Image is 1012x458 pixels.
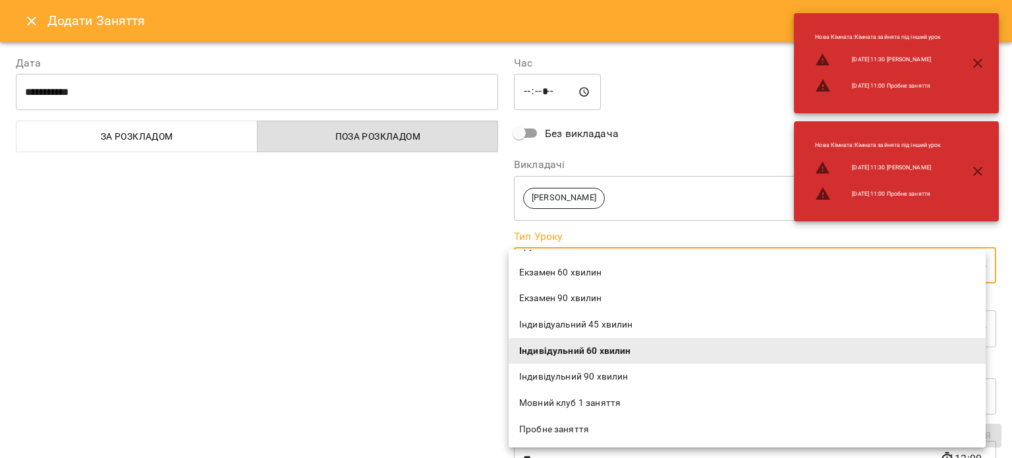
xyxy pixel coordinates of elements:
li: Нова Кімната : Кімната зайнята під інший урок [804,136,951,155]
span: Індивідульний 90 хвилин [519,370,975,384]
li: [DATE] 11:00 Пробне заняття [804,181,951,207]
span: Індивідуальний 45 хвилин [519,318,975,331]
span: Екзамен 90 хвилин [519,292,975,305]
li: [DATE] 11:30 [PERSON_NAME] [804,47,951,73]
span: Мовний клуб 1 заняття [519,397,975,410]
span: Екзамен 60 хвилин [519,266,975,279]
li: [DATE] 11:30 [PERSON_NAME] [804,155,951,181]
li: Нова Кімната : Кімната зайнята під інший урок [804,28,951,47]
span: Пробне заняття [519,423,975,436]
span: Індивідульний 60 хвилин [519,345,975,358]
li: [DATE] 11:00 Пробне заняття [804,72,951,99]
